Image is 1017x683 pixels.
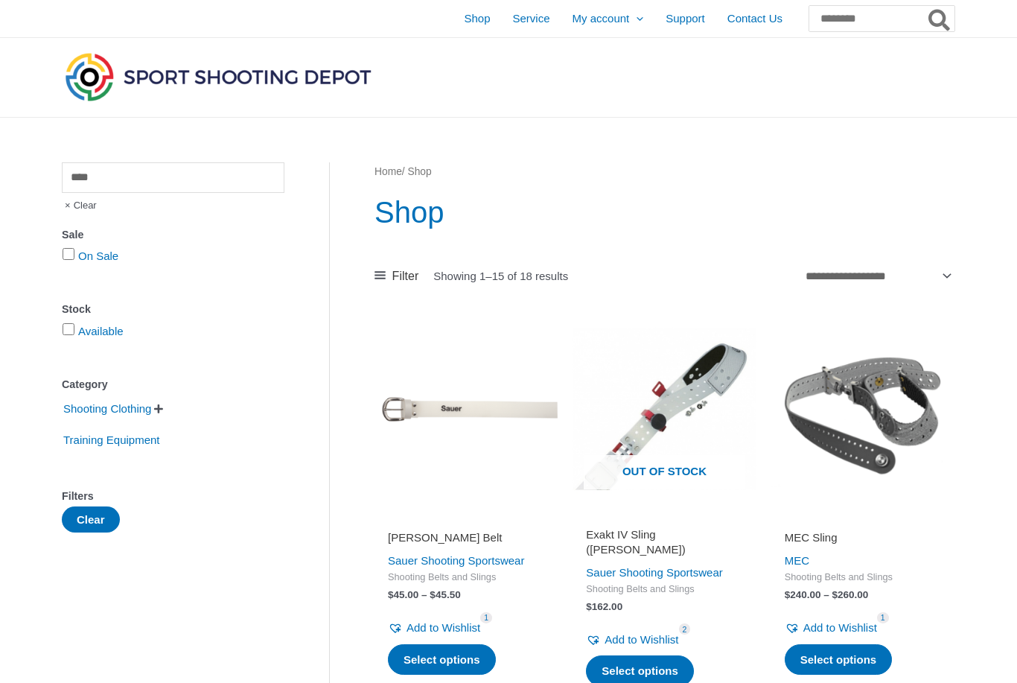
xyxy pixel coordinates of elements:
a: Select options for “MEC Sling” [785,644,893,676]
a: Sauer Shooting Sportswear [586,566,722,579]
span: Training Equipment [62,428,162,453]
button: Clear [62,506,120,533]
a: MEC Sling [785,530,941,550]
span: $ [832,589,838,600]
a: Out of stock [573,317,756,501]
img: Exakt IV Sling [573,317,756,501]
span: Add to Wishlist [605,633,678,646]
a: Sauer Shooting Sportswear [388,554,524,567]
a: Select options for “SAUER Belt” [388,644,496,676]
a: On Sale [78,250,118,262]
span:  [154,404,163,414]
img: MEC Sling [771,317,954,501]
span: Shooting Belts and Slings [586,583,742,596]
bdi: 45.00 [388,589,418,600]
span: $ [586,601,592,612]
a: Home [374,166,402,177]
span: $ [388,589,394,600]
span: 1 [480,612,492,623]
span: Add to Wishlist [407,621,480,634]
bdi: 45.50 [430,589,460,600]
a: Available [78,325,124,337]
iframe: Customer reviews powered by Trustpilot [388,509,544,527]
span: $ [785,589,791,600]
bdi: 162.00 [586,601,622,612]
span: Shooting Belts and Slings [388,571,544,584]
div: Category [62,374,284,395]
span: Shooting Clothing [62,396,153,422]
bdi: 260.00 [832,589,869,600]
span: 1 [877,612,889,623]
input: Available [63,323,74,335]
div: Sale [62,224,284,246]
input: On Sale [63,248,74,260]
img: SAUER Belt [374,317,558,501]
a: Add to Wishlist [586,629,678,650]
iframe: Customer reviews powered by Trustpilot [785,509,941,527]
p: Showing 1–15 of 18 results [433,270,568,282]
span: 2 [679,623,691,635]
span: Clear [62,193,97,218]
img: Sport Shooting Depot [62,49,374,104]
nav: Breadcrumb [374,162,954,182]
span: – [823,589,829,600]
h2: [PERSON_NAME] Belt [388,530,544,545]
h1: Shop [374,191,954,233]
span: Filter [392,265,419,288]
span: $ [430,589,436,600]
iframe: Customer reviews powered by Trustpilot [586,509,742,527]
div: Filters [62,486,284,507]
a: Shooting Clothing [62,401,153,414]
a: Filter [374,265,418,288]
a: Training Equipment [62,433,162,445]
h2: Exakt IV Sling ([PERSON_NAME]) [586,527,742,556]
a: Add to Wishlist [388,617,480,638]
div: Stock [62,299,284,320]
select: Shop order [800,263,954,289]
span: – [421,589,427,600]
bdi: 240.00 [785,589,821,600]
a: Add to Wishlist [785,617,877,638]
h2: MEC Sling [785,530,941,545]
span: Add to Wishlist [803,621,877,634]
button: Search [925,6,954,31]
a: Exakt IV Sling ([PERSON_NAME]) [586,527,742,562]
a: [PERSON_NAME] Belt [388,530,544,550]
span: Out of stock [584,455,745,489]
span: Shooting Belts and Slings [785,571,941,584]
a: MEC [785,554,809,567]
